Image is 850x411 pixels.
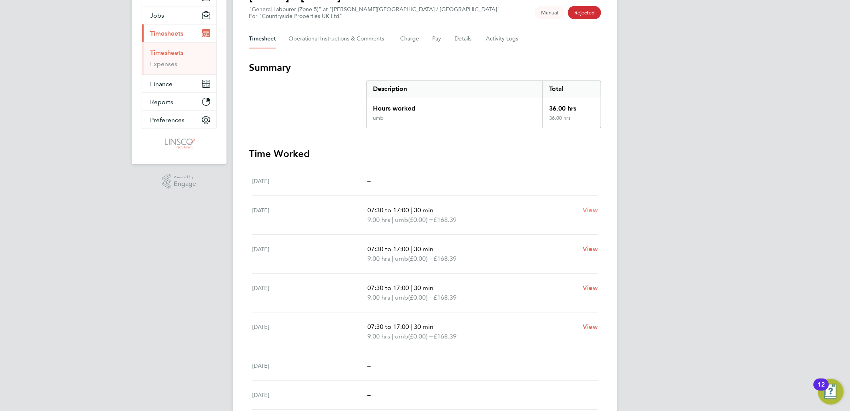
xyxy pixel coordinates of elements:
[367,206,409,214] span: 07:30 to 17:00
[252,244,367,264] div: [DATE]
[367,294,390,301] span: 9.00 hrs
[542,81,601,97] div: Total
[249,61,601,74] h3: Summary
[174,181,196,187] span: Engage
[174,174,196,181] span: Powered by
[411,245,412,253] span: |
[395,215,408,225] span: umb
[542,97,601,115] div: 36.00 hrs
[367,177,371,185] span: –
[150,80,172,88] span: Finance
[142,137,217,150] a: Go to home page
[414,245,433,253] span: 30 min
[249,61,601,410] section: Timesheet
[583,322,598,332] a: View
[252,283,367,302] div: [DATE]
[367,216,390,224] span: 9.00 hrs
[249,13,500,20] div: For "Countryside Properties UK Ltd"
[367,323,409,330] span: 07:30 to 17:00
[455,29,473,48] button: Details
[162,137,196,150] img: linsco-logo-retina.png
[252,361,367,371] div: [DATE]
[568,6,601,19] span: This timesheet has been rejected.
[252,176,367,186] div: [DATE]
[433,294,457,301] span: £168.39
[367,332,390,340] span: 9.00 hrs
[411,323,412,330] span: |
[367,391,371,399] span: –
[162,174,196,189] a: Powered byEngage
[414,206,433,214] span: 30 min
[818,385,825,395] div: 12
[411,284,412,292] span: |
[367,362,371,369] span: –
[583,206,598,214] span: View
[414,323,433,330] span: 30 min
[150,30,183,37] span: Timesheets
[367,255,390,262] span: 9.00 hrs
[400,29,419,48] button: Charge
[583,284,598,292] span: View
[433,332,457,340] span: £168.39
[392,332,393,340] span: |
[367,81,542,97] div: Description
[142,42,217,75] div: Timesheets
[249,147,601,160] h3: Time Worked
[142,93,217,111] button: Reports
[408,332,433,340] span: (£0.00) =
[142,6,217,24] button: Jobs
[411,206,412,214] span: |
[142,75,217,93] button: Finance
[408,255,433,262] span: (£0.00) =
[373,115,383,121] div: umb
[583,245,598,253] span: View
[150,116,184,124] span: Preferences
[150,98,173,106] span: Reports
[142,111,217,129] button: Preferences
[818,379,844,405] button: Open Resource Center, 12 new notifications
[249,29,276,48] button: Timesheet
[289,29,387,48] button: Operational Instructions & Comments
[408,294,433,301] span: (£0.00) =
[392,255,393,262] span: |
[367,284,409,292] span: 07:30 to 17:00
[252,322,367,341] div: [DATE]
[414,284,433,292] span: 30 min
[535,6,565,19] span: This timesheet was manually created.
[432,29,442,48] button: Pay
[367,245,409,253] span: 07:30 to 17:00
[433,216,457,224] span: £168.39
[583,244,598,254] a: View
[150,60,177,68] a: Expenses
[583,323,598,330] span: View
[583,205,598,215] a: View
[150,12,164,19] span: Jobs
[395,254,408,264] span: umb
[408,216,433,224] span: (£0.00) =
[486,29,519,48] button: Activity Logs
[583,283,598,293] a: View
[395,332,408,341] span: umb
[252,205,367,225] div: [DATE]
[249,6,500,20] div: "General Labourer (Zone 5)" at "[PERSON_NAME][GEOGRAPHIC_DATA] / [GEOGRAPHIC_DATA]"
[142,24,217,42] button: Timesheets
[252,390,367,400] div: [DATE]
[367,97,542,115] div: Hours worked
[542,115,601,128] div: 36.00 hrs
[366,81,601,128] div: Summary
[392,216,393,224] span: |
[395,293,408,302] span: umb
[392,294,393,301] span: |
[150,49,183,56] a: Timesheets
[433,255,457,262] span: £168.39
